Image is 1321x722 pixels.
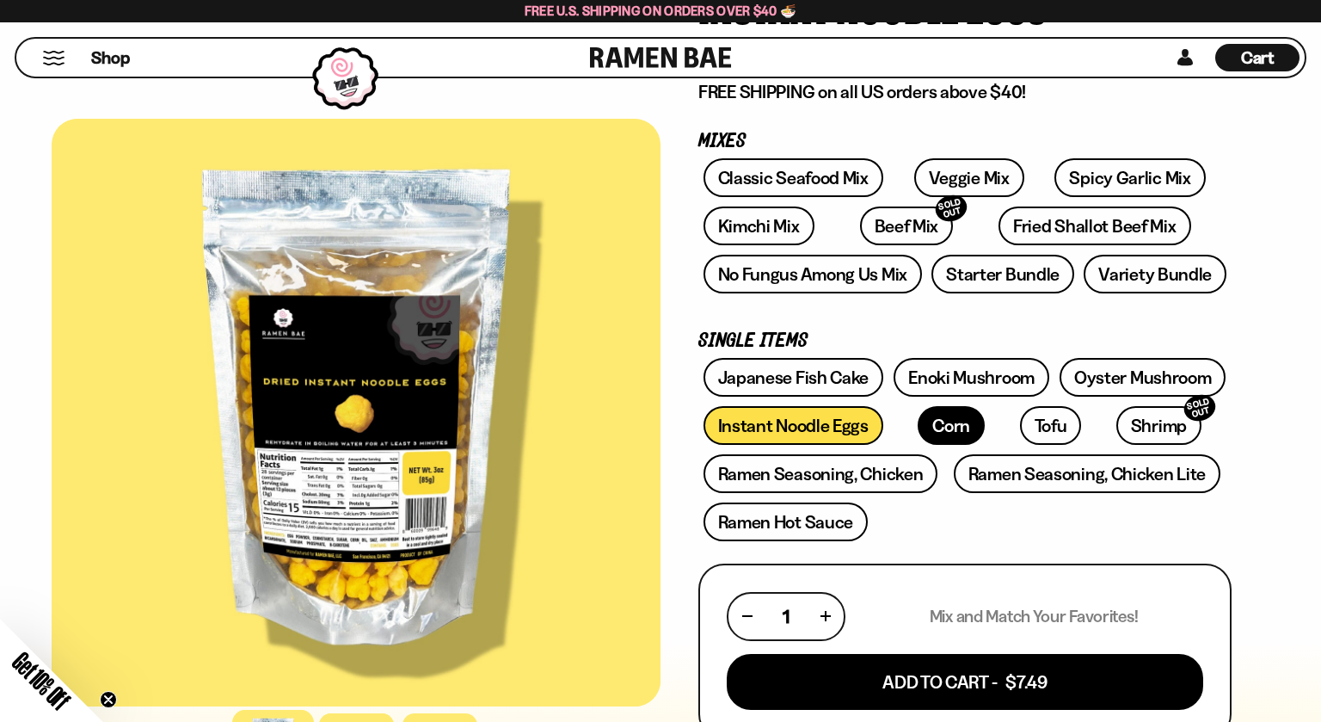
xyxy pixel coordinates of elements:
p: Mixes [698,133,1232,150]
button: Mobile Menu Trigger [42,51,65,65]
a: Fried Shallot Beef Mix [998,207,1190,245]
span: Shop [91,46,130,70]
p: Mix and Match Your Favorites! [930,606,1139,627]
span: Free U.S. Shipping on Orders over $40 🍜 [525,3,797,19]
button: Close teaser [100,691,117,708]
a: Kimchi Mix [704,207,814,245]
a: Enoki Mushroom [894,358,1049,397]
a: No Fungus Among Us Mix [704,255,922,293]
div: SOLD OUT [1181,392,1219,425]
a: Starter Bundle [931,255,1074,293]
a: Spicy Garlic Mix [1054,158,1205,197]
a: Classic Seafood Mix [704,158,883,197]
a: Oyster Mushroom [1060,358,1226,397]
p: Single Items [698,333,1232,349]
a: ShrimpSOLD OUT [1116,406,1201,445]
a: Cart [1215,39,1299,77]
a: Ramen Seasoning, Chicken [704,454,938,493]
div: SOLD OUT [932,192,970,225]
a: Variety Bundle [1084,255,1226,293]
a: Beef MixSOLD OUT [860,207,954,245]
a: Ramen Seasoning, Chicken Lite [954,454,1220,493]
span: 1 [783,606,790,627]
span: Cart [1241,47,1275,68]
a: Corn [918,406,985,445]
a: Tofu [1020,406,1082,445]
span: Get 10% Off [8,647,75,714]
button: Add To Cart - $7.49 [727,654,1203,710]
a: Veggie Mix [914,158,1024,197]
a: Japanese Fish Cake [704,358,884,397]
a: Shop [91,44,130,71]
a: Ramen Hot Sauce [704,503,869,541]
